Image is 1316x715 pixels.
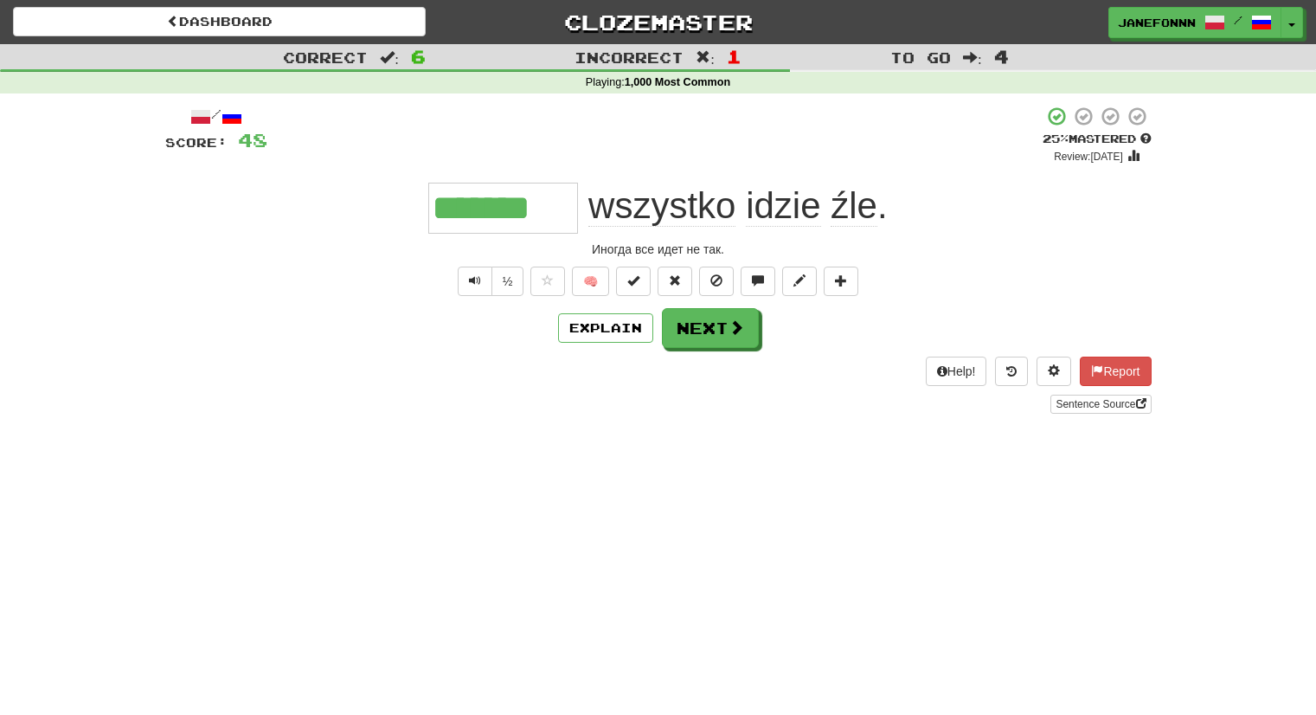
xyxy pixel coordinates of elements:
button: Edit sentence (alt+d) [782,267,817,296]
button: Ignore sentence (alt+i) [699,267,734,296]
button: Round history (alt+y) [995,357,1028,386]
button: Reset to 0% Mastered (alt+r) [658,267,692,296]
a: Sentence Source [1050,395,1151,414]
span: . [578,185,887,227]
span: Correct [283,48,368,66]
span: To go [890,48,951,66]
button: Report [1080,357,1151,386]
span: źle [831,185,877,227]
span: : [963,50,982,65]
button: Help! [926,357,987,386]
button: Set this sentence to 100% Mastered (alt+m) [616,267,651,296]
div: Text-to-speech controls [454,267,524,296]
button: Explain [558,313,653,343]
span: 25 % [1043,132,1069,145]
div: / [165,106,267,127]
span: wszystko [588,185,735,227]
span: idzie [746,185,820,227]
button: Favorite sentence (alt+f) [530,267,565,296]
strong: 1,000 Most Common [625,76,730,88]
span: Incorrect [575,48,684,66]
span: 48 [238,129,267,151]
span: 6 [411,46,426,67]
button: Next [662,308,759,348]
span: 4 [994,46,1009,67]
span: : [696,50,715,65]
button: Add to collection (alt+a) [824,267,858,296]
span: : [380,50,399,65]
small: Review: [DATE] [1054,151,1123,163]
button: Play sentence audio (ctl+space) [458,267,492,296]
a: Clozemaster [452,7,864,37]
button: Discuss sentence (alt+u) [741,267,775,296]
span: 1 [727,46,741,67]
span: JaneFonnn [1118,15,1196,30]
button: 🧠 [572,267,609,296]
button: ½ [491,267,524,296]
span: Score: [165,135,228,150]
div: Иногда все идет не так. [165,241,1152,258]
a: JaneFonnn / [1108,7,1281,38]
a: Dashboard [13,7,426,36]
div: Mastered [1043,132,1152,147]
span: / [1234,14,1242,26]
